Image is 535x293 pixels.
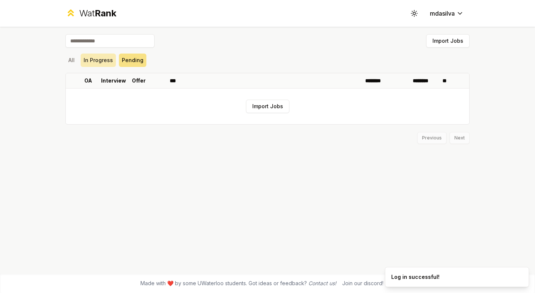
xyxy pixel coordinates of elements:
button: mdasilva [424,7,470,20]
a: WatRank [65,7,116,19]
div: Join our discord! [342,280,383,287]
button: Pending [119,54,146,67]
p: OA [84,77,92,84]
button: Import Jobs [426,34,470,48]
p: Offer [132,77,146,84]
button: Import Jobs [246,100,289,113]
div: Log in successful! [391,273,440,281]
button: All [65,54,78,67]
button: In Progress [81,54,116,67]
a: Contact us! [308,280,336,286]
p: Interview [101,77,126,84]
span: Rank [95,8,116,19]
span: mdasilva [430,9,455,18]
span: Made with ❤️ by some UWaterloo students. Got ideas or feedback? [140,280,336,287]
div: Wat [79,7,116,19]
